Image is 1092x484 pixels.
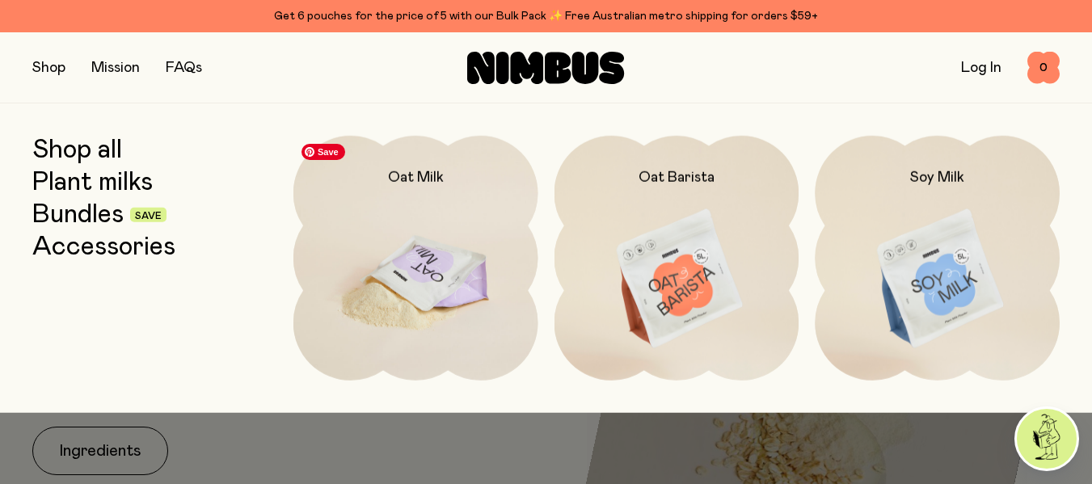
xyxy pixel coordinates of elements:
[135,211,162,221] span: Save
[1017,409,1077,469] img: agent
[293,136,538,381] a: Oat Milk
[166,61,202,75] a: FAQs
[815,136,1060,381] a: Soy Milk
[301,144,345,160] span: Save
[32,200,124,229] a: Bundles
[910,168,964,187] h2: Soy Milk
[554,136,799,381] a: Oat Barista
[639,168,715,187] h2: Oat Barista
[961,61,1001,75] a: Log In
[1027,52,1060,84] button: 0
[32,136,122,165] a: Shop all
[32,233,175,262] a: Accessories
[32,168,153,197] a: Plant milks
[91,61,140,75] a: Mission
[388,168,444,187] h2: Oat Milk
[32,6,1060,26] div: Get 6 pouches for the price of 5 with our Bulk Pack ✨ Free Australian metro shipping for orders $59+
